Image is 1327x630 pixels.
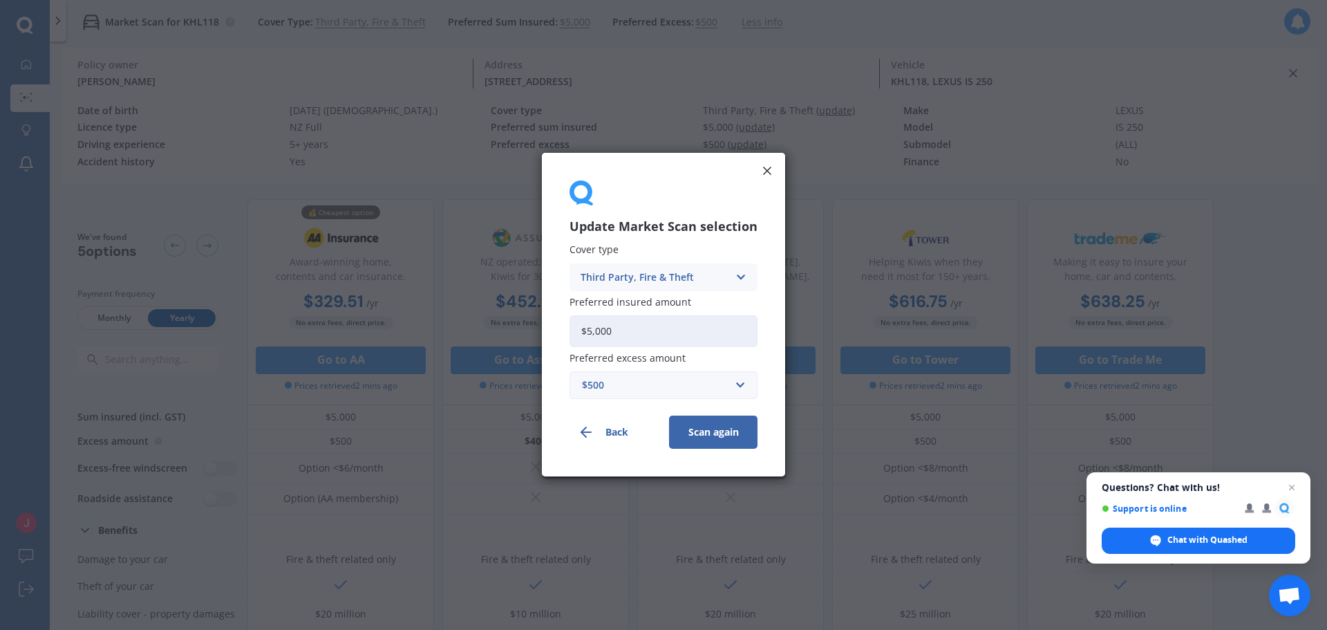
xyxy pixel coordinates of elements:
div: Chat with Quashed [1102,528,1295,554]
div: Third Party, Fire & Theft [581,270,728,285]
span: Preferred insured amount [570,295,691,308]
button: Scan again [669,416,757,450]
div: $500 [582,378,728,393]
span: Preferred excess amount [570,352,686,365]
span: Questions? Chat with us! [1102,482,1295,493]
span: Close chat [1283,479,1300,496]
button: Back [570,416,658,450]
span: Chat with Quashed [1167,534,1248,546]
div: Open chat [1269,575,1310,616]
h3: Update Market Scan selection [570,219,757,235]
span: Cover type [570,243,619,257]
input: Enter amount [570,315,757,347]
span: Support is online [1102,503,1235,514]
